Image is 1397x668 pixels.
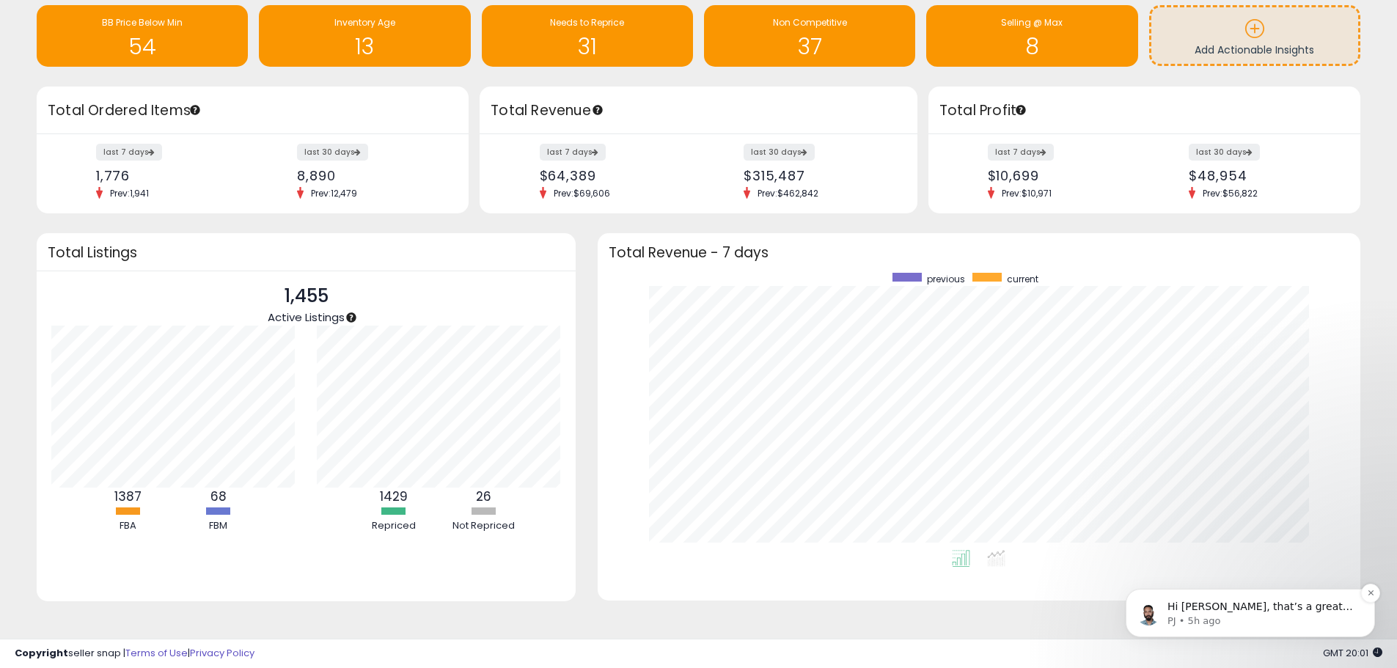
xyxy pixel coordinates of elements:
[210,488,227,505] b: 68
[125,646,188,660] a: Terms of Use
[188,103,202,117] div: Tooltip anchor
[304,187,364,199] span: Prev: 12,479
[64,103,253,118] p: Hi [PERSON_NAME], that’s a great question. At the moment, entering product costs and viewing prof...
[44,34,241,59] h1: 54
[1195,43,1314,57] span: Add Actionable Insights
[773,16,847,29] span: Non Competitive
[591,103,604,117] div: Tooltip anchor
[939,100,1349,121] h3: Total Profit
[1014,103,1027,117] div: Tooltip anchor
[297,144,368,161] label: last 30 days
[1189,168,1335,183] div: $48,954
[744,144,815,161] label: last 30 days
[540,144,606,161] label: last 7 days
[440,519,528,533] div: Not Repriced
[64,118,253,131] p: Message from PJ, sent 5h ago
[750,187,826,199] span: Prev: $462,842
[934,34,1130,59] h1: 8
[268,282,345,310] p: 1,455
[334,16,395,29] span: Inventory Age
[114,488,142,505] b: 1387
[37,5,248,67] a: BB Price Below Min 54
[926,5,1137,67] a: Selling @ Max 8
[266,34,463,59] h1: 13
[744,168,892,183] div: $315,487
[476,488,491,505] b: 26
[33,106,56,129] img: Profile image for PJ
[96,144,162,161] label: last 7 days
[259,5,470,67] a: Inventory Age 13
[711,34,908,59] h1: 37
[988,144,1054,161] label: last 7 days
[15,646,68,660] strong: Copyright
[1189,144,1260,161] label: last 30 days
[540,168,688,183] div: $64,389
[491,100,906,121] h3: Total Revenue
[1104,496,1397,661] iframe: Intercom notifications message
[190,646,254,660] a: Privacy Policy
[994,187,1059,199] span: Prev: $10,971
[988,168,1134,183] div: $10,699
[546,187,617,199] span: Prev: $69,606
[15,647,254,661] div: seller snap | |
[380,488,408,505] b: 1429
[102,16,183,29] span: BB Price Below Min
[297,168,443,183] div: 8,890
[48,100,458,121] h3: Total Ordered Items
[550,16,624,29] span: Needs to Reprice
[103,187,156,199] span: Prev: 1,941
[1001,16,1063,29] span: Selling @ Max
[704,5,915,67] a: Non Competitive 37
[1007,273,1038,285] span: current
[48,247,565,258] h3: Total Listings
[84,519,172,533] div: FBA
[345,311,358,324] div: Tooltip anchor
[927,273,965,285] span: previous
[609,247,1349,258] h3: Total Revenue - 7 days
[96,168,242,183] div: 1,776
[482,5,693,67] a: Needs to Reprice 31
[489,34,686,59] h1: 31
[257,87,276,106] button: Dismiss notification
[22,92,271,141] div: message notification from PJ, 5h ago. Hi Nahid, that’s a great question. At the moment, entering ...
[268,309,345,325] span: Active Listings
[350,519,438,533] div: Repriced
[1151,7,1358,64] a: Add Actionable Insights
[175,519,263,533] div: FBM
[1195,187,1265,199] span: Prev: $56,822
